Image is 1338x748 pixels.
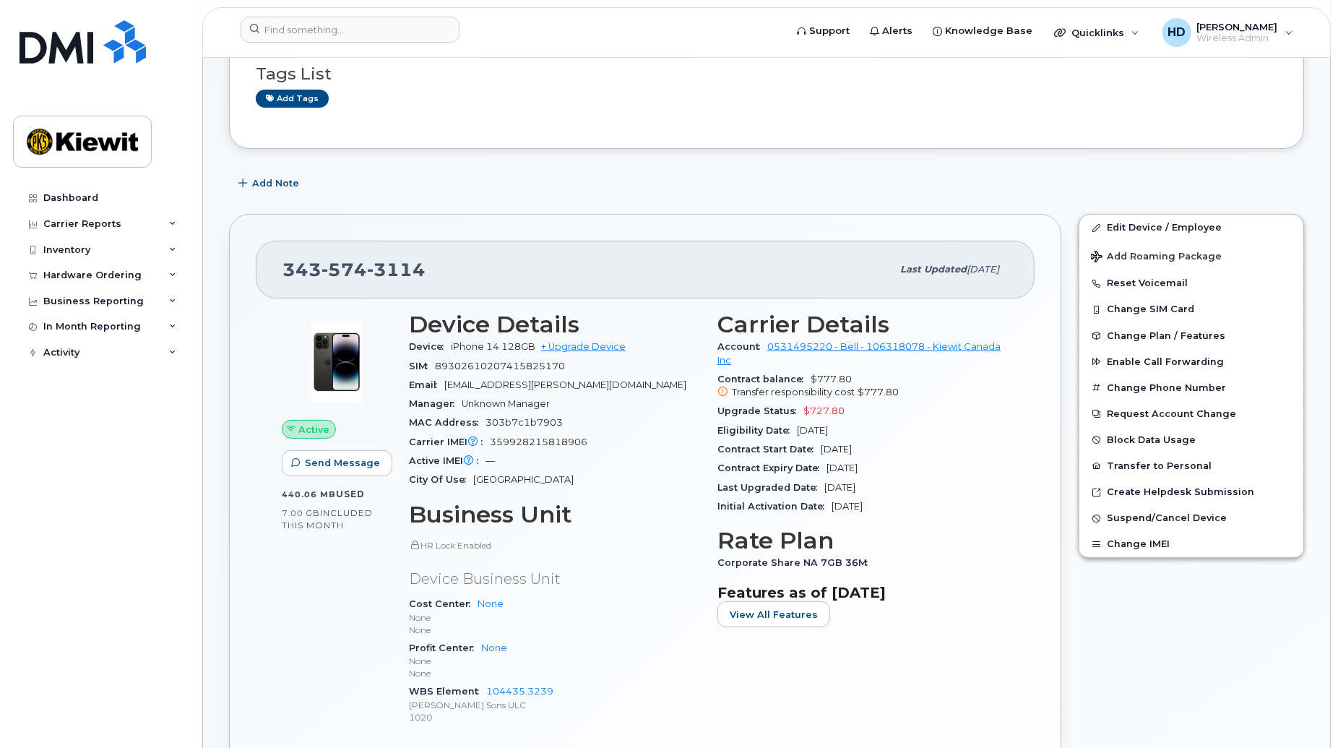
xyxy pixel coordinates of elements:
h3: Business Unit [409,502,700,528]
span: Contract Start Date [717,444,821,455]
button: Change Plan / Features [1079,323,1303,349]
button: Add Note [229,171,311,197]
div: Quicklinks [1044,18,1149,47]
a: Knowledge Base [923,17,1043,46]
span: 3114 [367,259,426,280]
button: Block Data Usage [1079,427,1303,453]
span: WBS Element [409,686,486,697]
span: Last Upgraded Date [717,482,824,493]
span: 574 [321,259,367,280]
div: Herby Dely [1152,18,1303,47]
span: [DATE] [797,425,828,436]
p: Device Business Unit [409,569,700,590]
p: [PERSON_NAME] Sons ULC [409,699,700,711]
span: iPhone 14 128GB [451,341,535,352]
span: Unknown Manager [462,398,550,409]
span: Device [409,341,451,352]
span: included this month [282,507,373,531]
button: Transfer to Personal [1079,453,1303,479]
span: used [336,489,365,499]
button: Request Account Change [1079,401,1303,427]
span: HD [1167,24,1186,41]
span: Cost Center [409,598,478,609]
span: Corporate Share NA 7GB 36M [717,557,875,568]
span: Last updated [900,264,967,275]
h3: Carrier Details [717,311,1009,338]
button: Change Phone Number [1079,375,1303,401]
span: Email [409,379,444,390]
span: Wireless Admin [1197,33,1278,44]
button: Enable Call Forwarding [1079,349,1303,375]
h3: Tags List [256,65,1277,83]
span: [EMAIL_ADDRESS][PERSON_NAME][DOMAIN_NAME] [444,379,686,390]
span: $777.80 [717,374,1009,400]
p: None [409,611,700,624]
a: 0531495220 - Bell - 106318078 - Kiewit Canada Inc [717,341,1001,365]
span: Manager [409,398,462,409]
span: Quicklinks [1071,27,1124,38]
a: 104435.3239 [486,686,553,697]
span: Suspend/Cancel Device [1107,513,1227,524]
button: Send Message [282,450,392,476]
span: MAC Address [409,417,485,428]
span: Upgrade Status [717,405,803,416]
a: + Upgrade Device [541,341,626,352]
span: Transfer responsibility cost [732,387,855,397]
a: Add tags [256,90,329,108]
a: None [481,642,507,653]
a: Edit Device / Employee [1079,215,1303,241]
h3: Rate Plan [717,528,1009,554]
span: Change Plan / Features [1107,330,1225,341]
span: Enable Call Forwarding [1107,356,1224,367]
p: 1020 [409,711,700,723]
a: None [478,598,504,609]
img: image20231002-3703462-njx0qo.jpeg [293,319,380,405]
span: 440.06 MB [282,489,336,499]
span: Support [809,24,850,38]
span: Alerts [882,24,912,38]
button: Suspend/Cancel Device [1079,505,1303,531]
span: [DATE] [832,501,863,512]
span: SIM [409,361,435,371]
a: Create Helpdesk Submission [1079,479,1303,505]
p: None [409,624,700,636]
span: View All Features [730,608,818,622]
span: Active IMEI [409,455,485,466]
span: [DATE] [967,264,999,275]
span: $727.80 [803,405,845,416]
span: Knowledge Base [945,24,1032,38]
span: Send Message [305,456,380,470]
span: [GEOGRAPHIC_DATA] [473,474,574,485]
h3: Features as of [DATE] [717,584,1009,601]
span: Carrier IMEI [409,437,490,447]
span: 7.00 GB [282,508,320,518]
span: Contract Expiry Date [717,463,826,473]
span: 303b7c1b7903 [485,417,563,428]
span: 343 [282,259,426,280]
button: Add Roaming Package [1079,241,1303,270]
span: $777.80 [858,387,899,397]
p: HR Lock Enabled [409,539,700,551]
span: Eligibility Date [717,425,797,436]
span: Account [717,341,767,352]
span: Add Note [252,176,299,190]
button: Reset Voicemail [1079,270,1303,296]
button: View All Features [717,601,830,627]
a: Alerts [860,17,923,46]
button: Change IMEI [1079,531,1303,557]
input: Find something... [241,17,459,43]
span: Profit Center [409,642,481,653]
span: Add Roaming Package [1091,251,1222,265]
span: Initial Activation Date [717,501,832,512]
span: [DATE] [826,463,858,473]
span: [DATE] [821,444,852,455]
span: 89302610207415825170 [435,361,565,371]
iframe: Messenger Launcher [1275,685,1327,737]
span: [PERSON_NAME] [1197,21,1278,33]
span: City Of Use [409,474,473,485]
p: None [409,667,700,679]
span: Contract balance [717,374,811,384]
p: None [409,655,700,667]
span: — [485,455,495,466]
h3: Device Details [409,311,700,338]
